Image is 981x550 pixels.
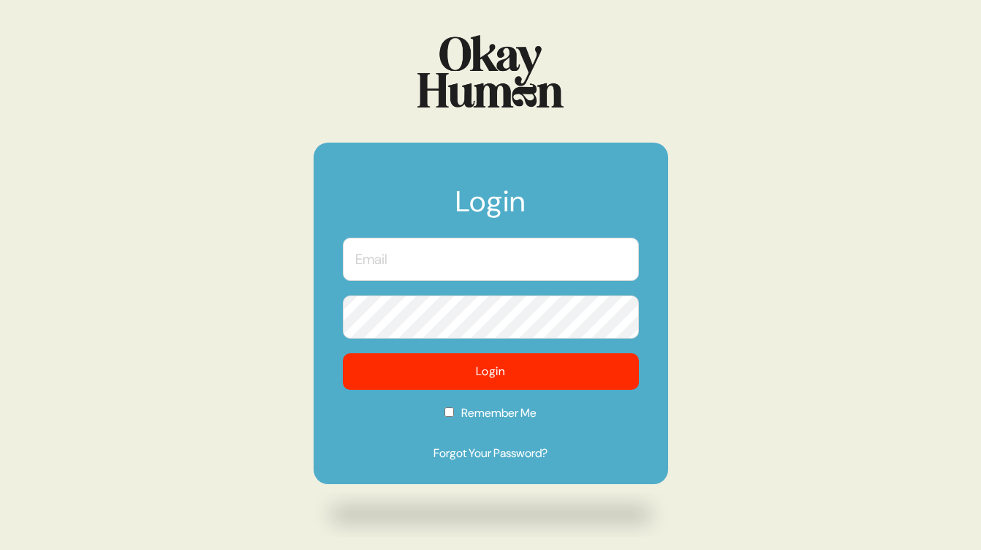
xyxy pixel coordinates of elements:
button: Login [343,353,639,390]
input: Email [343,238,639,281]
label: Remember Me [343,404,639,432]
input: Remember Me [444,407,454,417]
a: Forgot Your Password? [343,445,639,462]
img: Logo [417,35,564,108]
h1: Login [343,187,639,230]
img: Drop shadow [314,491,668,538]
